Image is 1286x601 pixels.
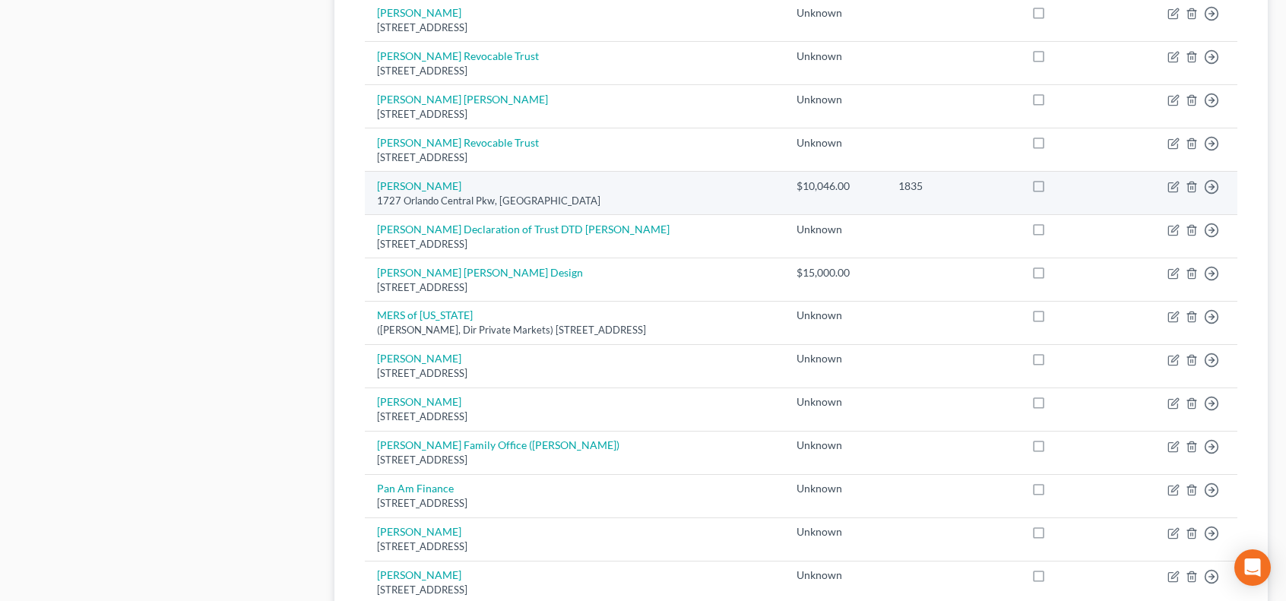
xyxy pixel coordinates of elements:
[377,583,772,597] div: [STREET_ADDRESS]
[377,323,772,337] div: ([PERSON_NAME], Dir Private Markets) [STREET_ADDRESS]
[377,150,772,165] div: [STREET_ADDRESS]
[377,64,772,78] div: [STREET_ADDRESS]
[797,394,875,410] div: Unknown
[797,179,875,194] div: $10,046.00
[797,5,875,21] div: Unknown
[377,179,461,192] a: [PERSON_NAME]
[377,539,772,554] div: [STREET_ADDRESS]
[377,395,461,408] a: [PERSON_NAME]
[377,266,583,279] a: [PERSON_NAME] [PERSON_NAME] Design
[377,93,548,106] a: [PERSON_NAME] [PERSON_NAME]
[797,438,875,453] div: Unknown
[377,49,539,62] a: [PERSON_NAME] Revocable Trust
[797,568,875,583] div: Unknown
[377,410,772,424] div: [STREET_ADDRESS]
[377,568,461,581] a: [PERSON_NAME]
[377,107,772,122] div: [STREET_ADDRESS]
[377,223,670,236] a: [PERSON_NAME] Declaration of Trust DTD [PERSON_NAME]
[797,265,875,280] div: $15,000.00
[797,481,875,496] div: Unknown
[377,482,454,495] a: Pan Am Finance
[797,308,875,323] div: Unknown
[1234,549,1271,586] div: Open Intercom Messenger
[377,194,772,208] div: 1727 Orlando Central Pkw, [GEOGRAPHIC_DATA]
[377,6,461,19] a: [PERSON_NAME]
[377,496,772,511] div: [STREET_ADDRESS]
[797,49,875,64] div: Unknown
[797,222,875,237] div: Unknown
[377,308,473,321] a: MERS of [US_STATE]
[377,438,619,451] a: [PERSON_NAME] Family Office ([PERSON_NAME])
[797,135,875,150] div: Unknown
[898,179,1007,194] div: 1835
[797,351,875,366] div: Unknown
[377,21,772,35] div: [STREET_ADDRESS]
[377,352,461,365] a: [PERSON_NAME]
[377,280,772,295] div: [STREET_ADDRESS]
[377,237,772,251] div: [STREET_ADDRESS]
[797,524,875,539] div: Unknown
[377,525,461,538] a: [PERSON_NAME]
[797,92,875,107] div: Unknown
[377,366,772,381] div: [STREET_ADDRESS]
[377,453,772,467] div: [STREET_ADDRESS]
[377,136,539,149] a: [PERSON_NAME] Revocable Trust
